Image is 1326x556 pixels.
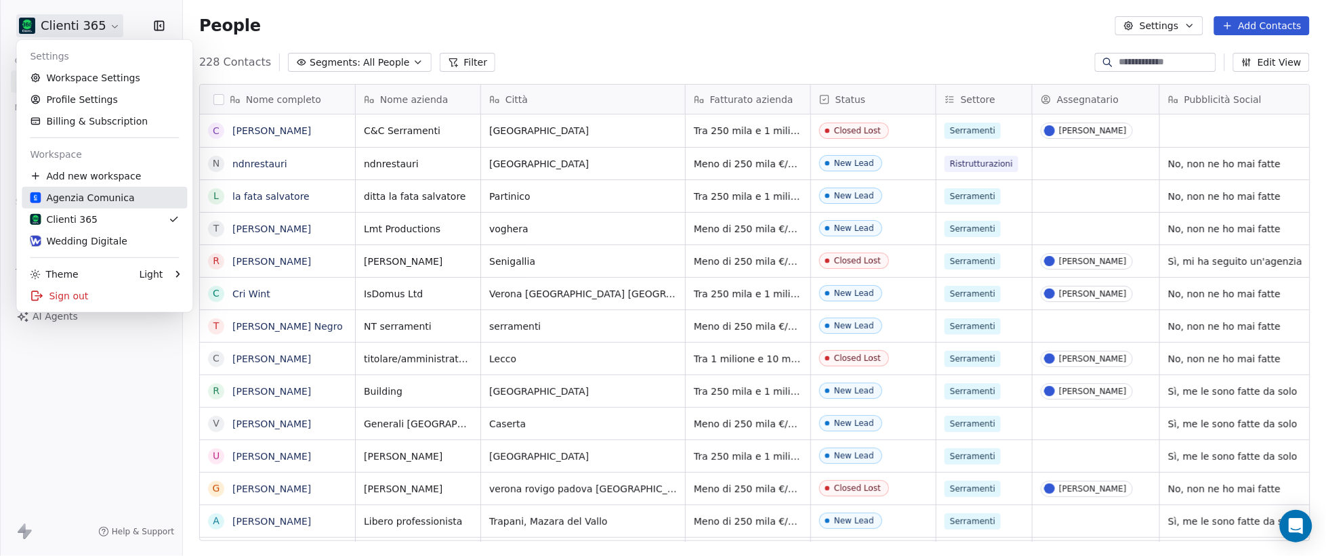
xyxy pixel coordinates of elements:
[22,144,187,165] div: Workspace
[139,268,163,281] div: Light
[30,213,98,226] div: Clienti 365
[30,234,127,248] div: Wedding Digitale
[30,236,41,247] img: WD-pittogramma.png
[22,165,187,187] div: Add new workspace
[22,110,187,132] a: Billing & Subscription
[22,285,187,307] div: Sign out
[30,191,134,205] div: Agenzia Comunica
[30,192,41,203] img: agenzia-comunica-profilo-FB.png
[22,89,187,110] a: Profile Settings
[30,268,78,281] div: Theme
[22,45,187,67] div: Settings
[22,67,187,89] a: Workspace Settings
[30,214,41,225] img: clienti365-logo-quadrato-negativo.png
